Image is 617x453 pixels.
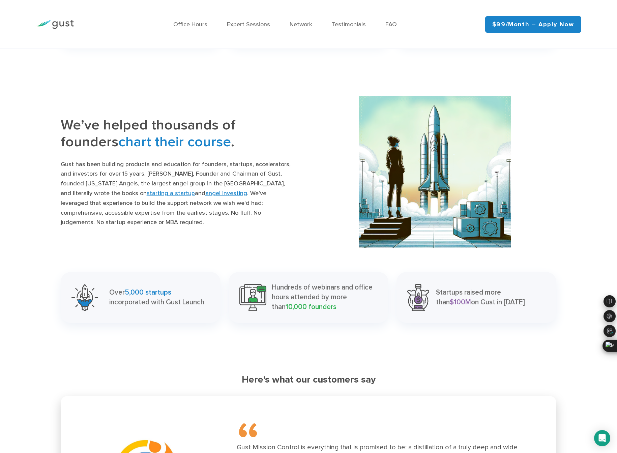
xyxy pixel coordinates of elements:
[237,421,291,443] span: “
[239,284,266,311] img: 10000
[118,133,231,150] span: chart their course
[227,21,270,28] a: Expert Sessions
[61,160,293,228] p: Gust has been building products and education for founders, startups, accelerators, and investors...
[272,283,378,312] p: Hundreds of webinars and office hours attended by more than
[61,117,293,155] h3: We’ve helped thousands of founders .
[125,288,171,297] span: 5,000 startups
[594,430,610,446] div: Open Intercom Messenger
[385,21,397,28] a: FAQ
[332,21,366,28] a: Testimonials
[359,96,511,248] img: A founder with the unknowns clearly sorted and a rocket lifting off in the background
[71,284,98,311] img: 5000
[485,16,581,33] a: $99/month – Apply Now
[109,288,204,307] p: Over incorporated with Gust Launch
[407,284,429,311] img: 100m
[286,303,336,311] span: 10,000 founders
[173,21,207,28] a: Office Hours
[436,288,544,307] p: Startups raised more than on Gust in [DATE]
[147,190,195,197] a: starting a startup
[61,374,557,386] h3: Here's what our customers say
[290,21,312,28] a: Network
[205,190,247,197] a: angel investing
[450,298,471,306] span: $100M
[36,20,74,29] img: Gust Logo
